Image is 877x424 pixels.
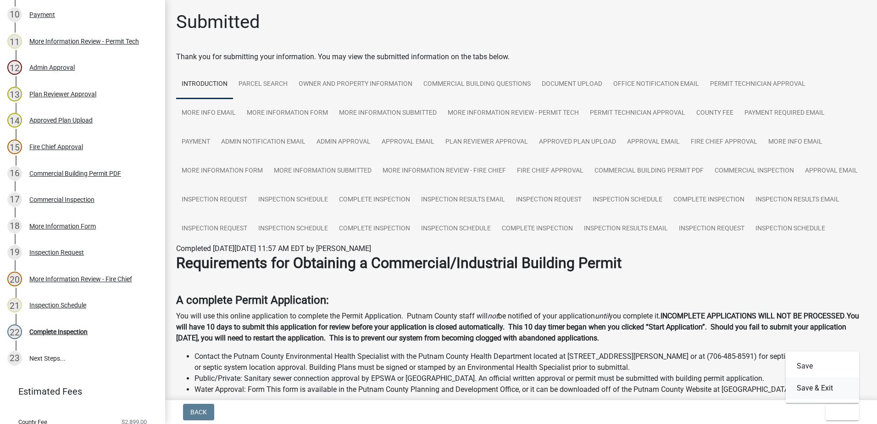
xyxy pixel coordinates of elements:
[29,196,94,203] div: Commercial Inspection
[377,156,511,186] a: More Information Review - Fire Chief
[176,51,866,62] div: Thank you for submitting your information. You may view the submitted information on the tabs below.
[750,214,831,244] a: Inspection Schedule
[584,99,691,128] a: Permit Technician Approval
[176,156,268,186] a: More Information Form
[176,294,329,307] strong: A complete Permit Application:
[29,329,88,335] div: Complete Inspection
[29,249,84,256] div: Inspection Request
[253,214,333,244] a: Inspection Schedule
[176,311,866,344] p: You will use this online application to complete the Permit Application. Putnam County staff will...
[7,60,22,75] div: 12
[622,128,685,157] a: Approval Email
[589,156,709,186] a: Commercial Building Permit PDF
[661,312,845,320] strong: INCOMPLETE APPLICATIONS WILL NOT BE PROCESSED
[7,219,22,234] div: 18
[533,128,622,157] a: Approved Plan Upload
[233,70,293,99] a: Parcel search
[176,128,216,157] a: Payment
[578,214,673,244] a: Inspection Results Email
[786,355,859,377] button: Save
[7,272,22,286] div: 20
[763,128,828,157] a: More Info Email
[511,156,589,186] a: Fire Chief Approval
[29,11,55,18] div: Payment
[176,214,253,244] a: Inspection Request
[7,298,22,312] div: 21
[29,276,132,282] div: More Information Review - Fire Chief
[29,223,96,229] div: More Information Form
[709,156,799,186] a: Commercial Inspection
[595,312,609,320] i: until
[176,70,233,99] a: Introduction
[194,351,866,373] li: Contact the Putnam County Environmental Health Specialist with the Putnam County Health Departmen...
[311,128,376,157] a: Admin Approval
[293,70,418,99] a: Owner and Property Information
[7,139,22,154] div: 15
[183,404,214,420] button: Back
[7,245,22,260] div: 19
[416,185,511,215] a: Inspection Results Email
[176,254,622,272] strong: Requirements for Obtaining a Commercial/Industrial Building Permit
[786,351,859,403] div: Exit
[587,185,668,215] a: Inspection Schedule
[176,244,371,253] span: Completed [DATE][DATE] 11:57 AM EDT by [PERSON_NAME]
[194,373,866,384] li: Public/Private: Sanitary sewer connection approval by EPSWA or [GEOGRAPHIC_DATA]. An official wri...
[7,166,22,181] div: 16
[7,34,22,49] div: 11
[799,156,863,186] a: Approval Email
[442,99,584,128] a: More Information Review - Permit Tech
[176,11,260,33] h1: Submitted
[7,382,150,401] a: Estimated Fees
[29,170,121,177] div: Commercial Building Permit PDF
[488,312,498,320] i: not
[29,144,83,150] div: Fire Chief Approval
[685,128,763,157] a: Fire Chief Approval
[673,214,750,244] a: Inspection Request
[29,302,86,308] div: Inspection Schedule
[440,128,533,157] a: Plan Reviewer Approval
[7,113,22,128] div: 14
[608,70,705,99] a: Office Notification Email
[750,185,845,215] a: Inspection Results Email
[833,408,846,416] span: Exit
[691,99,739,128] a: County Fee
[176,185,253,215] a: Inspection Request
[333,99,442,128] a: More Information Submitted
[7,7,22,22] div: 10
[176,99,241,128] a: More Info Email
[268,156,377,186] a: More Information Submitted
[705,70,811,99] a: Permit Technician Approval
[511,185,587,215] a: Inspection Request
[418,70,536,99] a: Commercial Building Questions
[7,324,22,339] div: 22
[190,408,207,416] span: Back
[29,64,75,71] div: Admin Approval
[496,214,578,244] a: Complete Inspection
[333,185,416,215] a: Complete Inspection
[376,128,440,157] a: Approval Email
[333,214,416,244] a: Complete Inspection
[29,117,93,123] div: Approved Plan Upload
[29,91,96,97] div: Plan Reviewer Approval
[176,312,859,342] strong: You will have 10 days to submit this application for review before your application is closed aut...
[786,377,859,399] button: Save & Exit
[416,214,496,244] a: Inspection Schedule
[29,38,139,45] div: More Information Review - Permit Tech
[739,99,830,128] a: Payment Required Email
[253,185,333,215] a: Inspection Schedule
[7,192,22,207] div: 17
[668,185,750,215] a: Complete Inspection
[241,99,333,128] a: More Information Form
[194,384,866,406] li: Water Approval: Form This form is available in the Putnam County Planning and Development Office,...
[536,70,608,99] a: Document Upload
[826,404,859,420] button: Exit
[7,87,22,101] div: 13
[7,351,22,366] div: 23
[216,128,311,157] a: Admin Notification Email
